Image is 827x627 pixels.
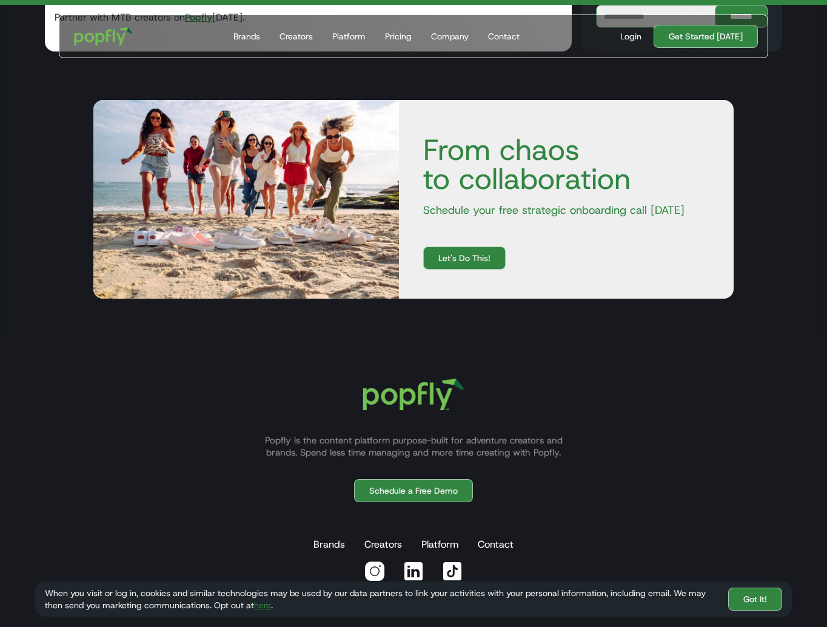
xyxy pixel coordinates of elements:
[45,587,718,611] div: When you visit or log in, cookies and similar technologies may be used by our data partners to li...
[254,600,271,611] a: here
[385,30,412,42] div: Pricing
[354,479,473,502] a: Schedule a Free Demo
[620,30,641,42] div: Login
[426,15,474,58] a: Company
[280,30,313,42] div: Creators
[327,15,370,58] a: Platform
[229,15,265,58] a: Brands
[488,30,520,42] div: Contact
[475,532,516,557] a: Contact
[654,25,758,48] a: Get Started [DATE]
[380,15,417,58] a: Pricing
[311,532,347,557] a: Brands
[275,15,318,58] a: Creators
[728,588,782,611] a: Got It!
[332,30,366,42] div: Platform
[66,19,141,54] a: home
[419,532,461,557] a: Platform
[362,532,404,557] a: Creators
[55,10,562,25] p: Partner with MTB creators on [DATE].
[413,203,719,217] p: Schedule your free strategic onboarding call [DATE]
[250,434,577,459] p: Popfly is the content platform purpose-built for adventure creators and brands. Spend less time m...
[423,247,506,270] a: Let's Do This!
[185,11,212,24] a: Popfly
[483,15,524,58] a: Contact
[431,30,469,42] div: Company
[615,30,646,42] a: Login
[413,135,719,193] h4: From chaos to collaboration
[233,30,260,42] div: Brands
